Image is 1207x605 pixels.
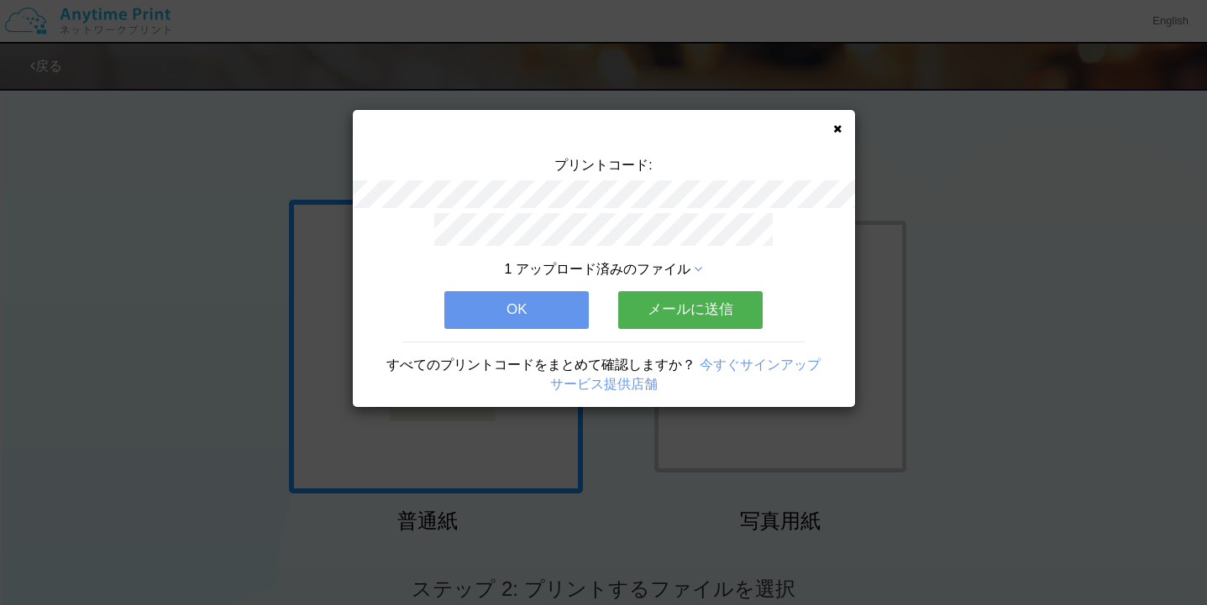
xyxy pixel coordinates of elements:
[700,357,821,372] a: 今すぐサインアップ
[505,262,690,276] span: 1 アップロード済みのファイル
[444,291,589,328] button: OK
[550,377,658,391] a: サービス提供店舗
[386,357,695,372] span: すべてのプリントコードをまとめて確認しますか？
[554,158,652,172] span: プリントコード:
[618,291,763,328] button: メールに送信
